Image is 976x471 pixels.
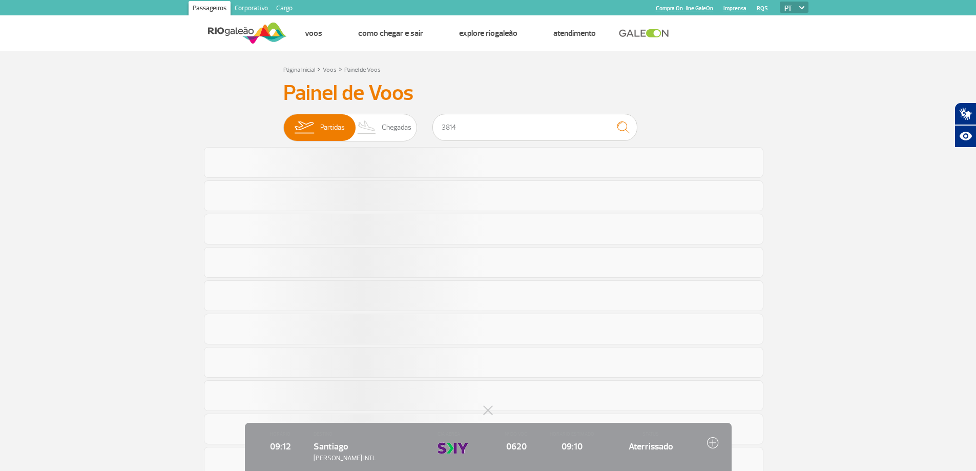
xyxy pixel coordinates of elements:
img: slider-embarque [288,114,320,141]
a: > [339,63,342,75]
div: Plugin de acessibilidade da Hand Talk. [954,103,976,148]
a: RQS [757,5,768,12]
span: 0620 [493,440,539,453]
span: Santiago [314,441,348,452]
span: Aterrissado [605,440,696,453]
a: Passageiros [189,1,231,17]
a: Atendimento [553,28,596,38]
span: HORÁRIO [258,431,303,438]
button: Abrir tradutor de língua de sinais. [954,103,976,125]
input: Voo, cidade ou cia aérea [432,114,637,141]
img: slider-desembarque [352,114,382,141]
span: CIA AÉREA [438,431,483,438]
span: [PERSON_NAME] INTL [314,454,428,463]
a: Como chegar e sair [358,28,423,38]
a: Página Inicial [283,66,315,74]
span: HORÁRIO ESTIMADO [549,431,595,438]
a: Voos [323,66,337,74]
span: Nº DO VOO [493,431,539,438]
h3: Painel de Voos [283,80,693,106]
span: DESTINO [314,431,428,438]
a: > [317,63,321,75]
span: Chegadas [382,114,411,141]
a: Explore RIOgaleão [459,28,517,38]
a: Painel de Voos [344,66,381,74]
span: STATUS [605,431,696,438]
a: Cargo [272,1,297,17]
span: 09:10 [549,440,595,453]
a: Compra On-line GaleOn [656,5,713,12]
span: Partidas [320,114,345,141]
button: Abrir recursos assistivos. [954,125,976,148]
span: 09:12 [258,440,303,453]
a: Corporativo [231,1,272,17]
a: Voos [305,28,322,38]
a: Imprensa [723,5,746,12]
